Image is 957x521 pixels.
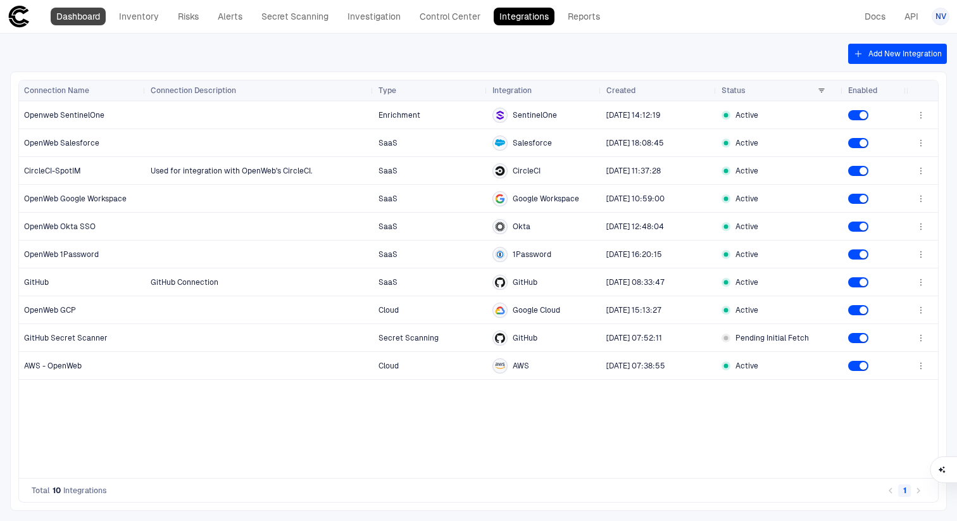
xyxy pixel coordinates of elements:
[606,222,664,231] span: [DATE] 12:48:04
[342,8,406,25] a: Investigation
[495,222,505,232] div: Okta
[513,305,560,315] span: Google Cloud
[513,138,552,148] span: Salesforce
[513,333,537,343] span: GitHub
[378,85,396,96] span: Type
[513,110,557,120] span: SentinelOne
[378,111,420,120] span: Enrichment
[24,85,89,96] span: Connection Name
[24,166,81,176] span: CircleCI-SpotIM
[513,361,529,371] span: AWS
[495,277,505,287] div: GitHub
[151,278,218,287] span: GitHub Connection
[606,85,635,96] span: Created
[53,486,61,496] span: 10
[495,305,505,315] div: Google Cloud
[495,110,505,120] div: SentinelOne
[495,361,505,371] div: AWS
[606,139,664,148] span: [DATE] 18:08:45
[24,110,104,120] span: Openweb SentinelOne
[378,222,397,231] span: SaaS
[606,166,661,175] span: [DATE] 11:37:28
[735,194,758,204] span: Active
[492,85,532,96] span: Integration
[606,278,665,287] span: [DATE] 08:33:47
[513,194,579,204] span: Google Workspace
[932,8,949,25] button: NV
[495,194,505,204] div: Google Workspace
[24,249,99,260] span: OpenWeb 1Password
[24,305,76,315] span: OpenWeb GCP
[378,139,397,148] span: SaaS
[151,166,312,175] span: Used for integration with OpenWeb's CircleCI.
[899,8,924,25] a: API
[24,138,99,148] span: OpenWeb Salesforce
[735,222,758,232] span: Active
[606,194,665,203] span: [DATE] 10:59:00
[898,484,911,497] button: page 1
[513,166,541,176] span: CircleCI
[606,334,662,342] span: [DATE] 07:52:11
[24,222,96,232] span: OpenWeb Okta SSO
[848,44,947,64] button: Add New Integration
[256,8,334,25] a: Secret Scanning
[884,483,925,498] nav: pagination navigation
[378,250,397,259] span: SaaS
[513,222,530,232] span: Okta
[24,277,49,287] span: GitHub
[378,278,397,287] span: SaaS
[151,85,236,96] span: Connection Description
[378,361,399,370] span: Cloud
[513,277,537,287] span: GitHub
[24,333,108,343] span: GitHub Secret Scanner
[32,486,50,496] span: Total
[24,361,82,371] span: AWS - OpenWeb
[51,8,106,25] a: Dashboard
[735,305,758,315] span: Active
[495,333,505,343] div: GitHub
[24,194,127,204] span: OpenWeb Google Workspace
[495,166,505,176] div: CircleCI
[494,8,554,25] a: Integrations
[735,249,758,260] span: Active
[113,8,165,25] a: Inventory
[735,361,758,371] span: Active
[212,8,248,25] a: Alerts
[735,333,809,343] span: Pending Initial Fetch
[848,85,877,96] span: Enabled
[735,166,758,176] span: Active
[172,8,204,25] a: Risks
[414,8,486,25] a: Control Center
[735,277,758,287] span: Active
[606,361,665,370] span: [DATE] 07:38:55
[562,8,606,25] a: Reports
[63,486,107,496] span: Integrations
[735,138,758,148] span: Active
[606,111,660,120] span: [DATE] 14:12:19
[859,8,891,25] a: Docs
[513,249,551,260] span: 1Password
[378,166,397,175] span: SaaS
[378,306,399,315] span: Cloud
[935,11,946,22] span: NV
[606,250,662,259] span: [DATE] 16:20:15
[495,138,505,148] div: Salesforce
[735,110,758,120] span: Active
[495,249,505,260] div: 1Password
[378,334,439,342] span: Secret Scanning
[606,306,661,315] span: [DATE] 15:13:27
[378,194,397,203] span: SaaS
[722,85,746,96] span: Status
